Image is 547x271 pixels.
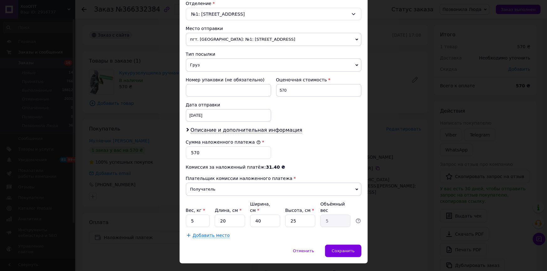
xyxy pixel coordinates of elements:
label: Длина, см [215,208,241,213]
span: Тип посылки [186,52,215,57]
div: Оценочная стоимость [276,77,361,83]
span: Груз [186,59,361,72]
label: Сумма наложенного платежа [186,140,261,145]
span: Получатель [186,183,361,196]
span: Место отправки [186,26,223,31]
div: Номер упаковки (не обязательно) [186,77,271,83]
label: Ширина, см [250,202,270,213]
span: 31.40 ₴ [266,165,285,170]
div: Комиссия за наложенный платёж: [186,164,361,170]
div: Отделение [186,0,361,7]
div: №1: [STREET_ADDRESS] [186,8,361,20]
span: Описание и дополнительная информация [191,127,302,133]
span: Отменить [293,248,314,253]
span: Сохранить [332,248,355,253]
label: Вес, кг [186,208,205,213]
div: Дата отправки [186,102,271,108]
span: пгт. [GEOGRAPHIC_DATA]: №1: [STREET_ADDRESS] [186,33,361,46]
label: Высота, см [285,208,314,213]
span: Добавить место [193,233,230,238]
span: Плательщик комиссии наложенного платежа [186,176,292,181]
div: Объёмный вес [320,201,350,213]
